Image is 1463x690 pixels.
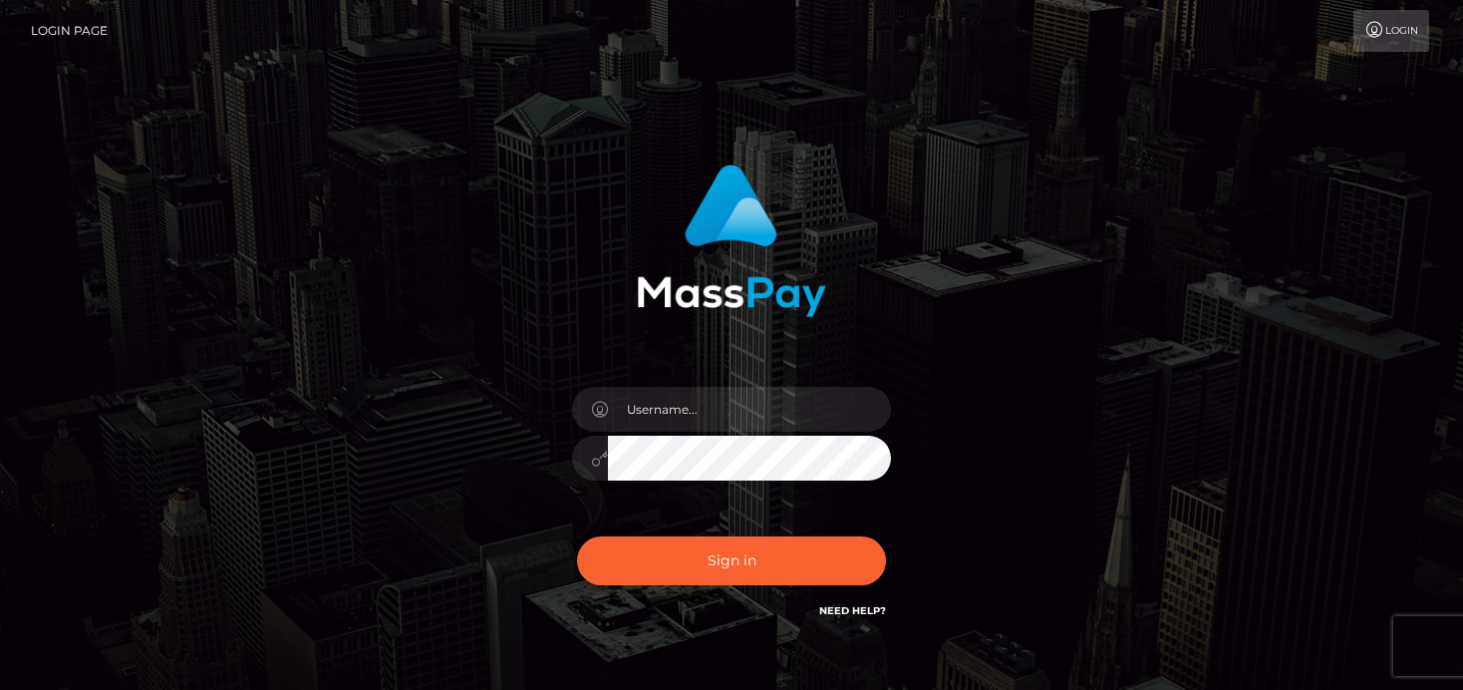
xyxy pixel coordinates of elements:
[608,387,891,432] input: Username...
[31,10,108,52] a: Login Page
[577,536,886,585] button: Sign in
[819,604,886,617] a: Need Help?
[637,165,826,317] img: MassPay Login
[1353,10,1429,52] a: Login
